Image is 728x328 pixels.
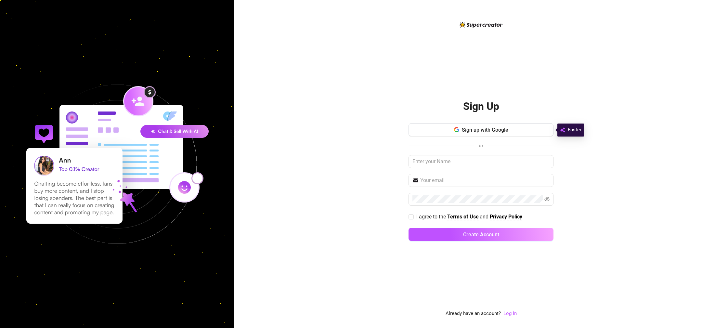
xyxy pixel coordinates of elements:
span: Faster [568,126,581,134]
a: Log In [503,310,517,318]
span: eye-invisible [544,197,550,202]
span: Create Account [463,231,499,238]
input: Your email [420,177,550,184]
span: Already have an account? [446,310,501,318]
img: svg%3e [560,126,565,134]
a: Terms of Use [447,214,479,220]
button: Sign up with Google [409,123,553,136]
a: Privacy Policy [490,214,522,220]
img: logo-BBDzfeDw.svg [460,22,503,28]
h2: Sign Up [463,100,499,113]
button: Create Account [409,228,553,241]
span: Sign up with Google [462,127,508,133]
span: and [480,214,490,220]
span: I agree to the [416,214,447,220]
img: signup-background-D0MIrEPF.svg [5,52,229,277]
a: Log In [503,310,517,316]
input: Enter your Name [409,155,553,168]
span: or [479,143,483,149]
